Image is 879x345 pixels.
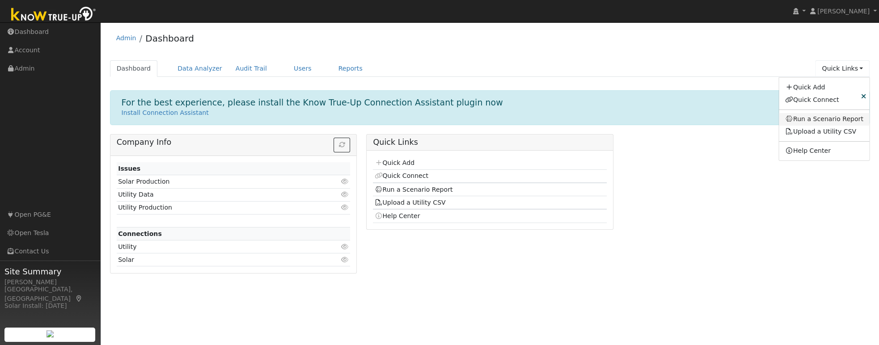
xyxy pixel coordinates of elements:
[779,93,870,106] a: Quick Connect
[779,113,870,126] a: Run a Scenario Report
[117,240,313,253] td: Utility
[117,253,313,266] td: Solar
[375,199,446,206] a: Upload a Utility CSV
[4,278,96,287] div: [PERSON_NAME]
[375,172,428,179] a: Quick Connect
[117,175,313,188] td: Solar Production
[171,60,229,77] a: Data Analyzer
[375,159,414,166] a: Quick Add
[4,285,96,303] div: [GEOGRAPHIC_DATA], [GEOGRAPHIC_DATA]
[229,60,274,77] a: Audit Trail
[375,212,420,219] a: Help Center
[117,138,350,147] h5: Company Info
[122,109,209,116] a: Install Connection Assistant
[4,301,96,311] div: Solar Install: [DATE]
[7,5,101,25] img: Know True-Up
[779,81,870,93] a: Quick Add
[341,178,349,185] i: Click to view
[118,230,162,237] strong: Connections
[373,138,606,147] h5: Quick Links
[145,33,194,44] a: Dashboard
[785,128,856,135] a: Upload a Utility CSV
[117,201,313,214] td: Utility Production
[332,60,369,77] a: Reports
[287,60,318,77] a: Users
[110,60,158,77] a: Dashboard
[46,330,54,337] img: retrieve
[117,188,313,201] td: Utility Data
[341,244,349,250] i: Click to view
[118,165,140,172] strong: Issues
[4,265,96,278] span: Site Summary
[815,60,870,77] a: Quick Links
[341,191,349,198] i: Click to view
[116,34,136,42] a: Admin
[817,8,870,15] span: [PERSON_NAME]
[122,97,503,108] h1: For the best experience, please install the Know True-Up Connection Assistant plugin now
[375,186,453,193] a: Run a Scenario Report
[75,295,83,302] a: Map
[341,257,349,263] i: Click to view
[779,145,870,157] a: Help Center
[341,204,349,210] i: Click to view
